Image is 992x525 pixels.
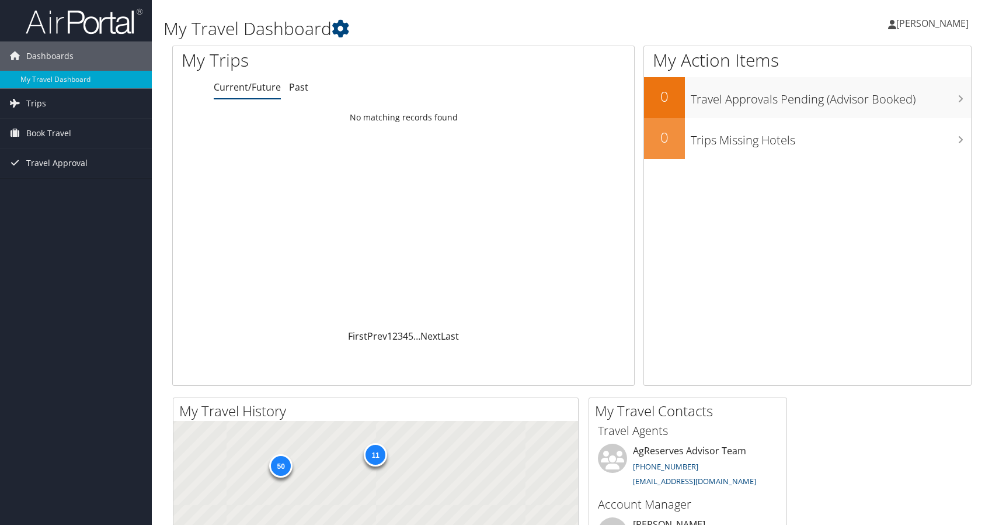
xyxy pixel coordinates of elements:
span: Book Travel [26,119,71,148]
a: 0Travel Approvals Pending (Advisor Booked) [644,77,971,118]
span: Trips [26,89,46,118]
h3: Account Manager [598,496,778,513]
td: No matching records found [173,107,634,128]
h1: My Action Items [644,48,971,72]
a: 0Trips Missing Hotels [644,118,971,159]
h2: 0 [644,127,685,147]
a: First [348,330,367,343]
a: 1 [387,330,392,343]
a: 2 [392,330,398,343]
span: [PERSON_NAME] [896,17,969,30]
span: … [413,330,420,343]
a: 5 [408,330,413,343]
a: Prev [367,330,387,343]
h3: Travel Agents [598,423,778,439]
span: Dashboards [26,42,74,71]
h2: 0 [644,87,685,106]
a: [PERSON_NAME] [888,6,980,41]
h2: My Travel History [179,401,578,421]
a: 4 [403,330,408,343]
h1: My Trips [182,48,433,72]
li: AgReserves Advisor Team [592,444,784,492]
h2: My Travel Contacts [595,401,786,421]
h3: Travel Approvals Pending (Advisor Booked) [691,85,971,108]
a: 3 [398,330,403,343]
span: Travel Approval [26,148,88,178]
a: Current/Future [214,81,281,94]
img: airportal-logo.png [26,8,142,35]
div: 50 [269,454,293,478]
a: Next [420,330,441,343]
a: [PHONE_NUMBER] [633,461,698,472]
a: Last [441,330,459,343]
a: Past [289,81,308,94]
a: [EMAIL_ADDRESS][DOMAIN_NAME] [633,476,756,486]
h3: Trips Missing Hotels [691,126,971,148]
div: 11 [364,443,387,467]
h1: My Travel Dashboard [163,16,708,41]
